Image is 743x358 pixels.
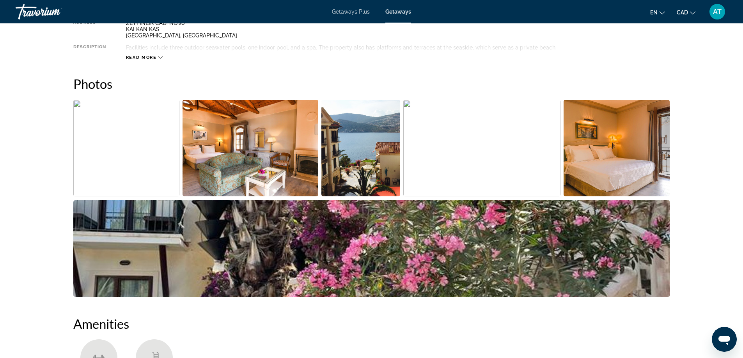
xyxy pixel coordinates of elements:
[73,20,106,39] div: Address
[73,76,670,92] h2: Photos
[73,200,670,297] button: Open full-screen image slider
[677,9,688,16] span: CAD
[713,8,722,16] span: AT
[650,7,665,18] button: Change language
[16,2,94,22] a: Travorium
[126,55,157,60] span: Read more
[712,327,737,352] iframe: Button to launch messaging window
[650,9,658,16] span: en
[707,4,727,20] button: User Menu
[564,99,670,197] button: Open full-screen image slider
[183,99,318,197] button: Open full-screen image slider
[677,7,695,18] button: Change currency
[126,55,163,60] button: Read more
[73,316,670,332] h2: Amenities
[403,99,560,197] button: Open full-screen image slider
[321,99,401,197] button: Open full-screen image slider
[385,9,411,15] a: Getaways
[73,99,180,197] button: Open full-screen image slider
[126,20,670,39] div: ZEYTINLIK CAD. NO:26 KALKAN KAS [GEOGRAPHIC_DATA], [GEOGRAPHIC_DATA]
[332,9,370,15] a: Getaways Plus
[73,44,106,51] div: Description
